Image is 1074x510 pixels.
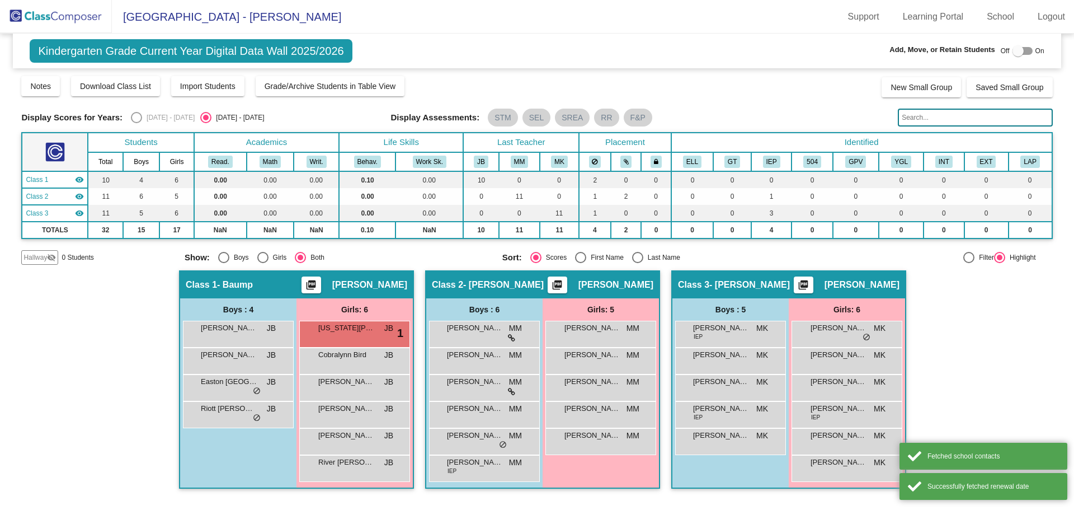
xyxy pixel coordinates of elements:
span: MM [626,322,639,334]
td: 0.00 [294,188,339,205]
td: 10 [463,222,498,238]
td: 0 [641,205,671,222]
span: [PERSON_NAME] [447,430,503,441]
span: [PERSON_NAME] [332,279,407,291]
span: do_not_disturb_alt [253,387,261,396]
td: 0 [540,171,579,188]
span: MM [509,376,522,388]
td: 0 [964,188,1009,205]
td: 17 [159,222,194,238]
td: 0.10 [339,222,395,238]
span: IEP [447,467,456,475]
span: [PERSON_NAME] [811,457,866,468]
span: [GEOGRAPHIC_DATA] - [PERSON_NAME] [112,8,341,26]
button: New Small Group [882,77,961,97]
button: LAP [1020,156,1039,168]
td: 15 [123,222,159,238]
th: Placement [579,133,671,152]
span: MM [626,349,639,361]
td: 10 [88,171,123,188]
span: do_not_disturb_alt [863,333,870,342]
mat-chip: STM [488,109,518,127]
td: 11 [499,222,540,238]
span: JB [384,322,393,334]
th: 504 Plan [792,152,832,171]
td: 0 [924,205,964,222]
td: 0 [463,205,498,222]
div: Boys : 5 [672,298,789,321]
td: 0 [833,188,879,205]
td: 10 [463,171,498,188]
span: MK [874,430,885,442]
td: 0.00 [294,205,339,222]
th: Good Parent Volunteer [833,152,879,171]
span: MM [626,403,639,415]
td: 1 [751,188,792,205]
button: ELL [683,156,701,168]
span: [PERSON_NAME] [564,430,620,441]
div: Girls [268,252,287,263]
th: Girls [159,152,194,171]
span: [PERSON_NAME] [447,403,503,414]
div: Successfully fetched renewal date [927,481,1059,492]
div: [DATE] - [DATE] [211,113,264,123]
td: 0 [792,171,832,188]
span: [PERSON_NAME] [318,376,374,387]
th: Young for Grade Level [879,152,924,171]
span: - Baump [217,279,253,291]
button: Behav. [354,156,381,168]
span: IEP [811,413,820,422]
div: Fetched school contacts [927,451,1059,461]
div: Girls: 5 [543,298,659,321]
span: [PERSON_NAME] [693,376,749,387]
span: MM [626,430,639,442]
mat-chip: SEL [522,109,550,127]
td: 5 [159,188,194,205]
span: Riott [PERSON_NAME] [201,403,257,414]
button: Grade/Archive Students in Table View [256,76,405,96]
span: River [PERSON_NAME] [318,457,374,468]
th: Keep away students [579,152,611,171]
td: 0 [641,222,671,238]
td: 11 [499,188,540,205]
span: do_not_disturb_alt [499,441,507,450]
div: Boys : 6 [426,298,543,321]
td: 1 [579,205,611,222]
div: Girls: 6 [789,298,905,321]
td: 0 [463,188,498,205]
span: [PERSON_NAME] [693,349,749,361]
td: 0 [1009,222,1052,238]
td: 11 [88,188,123,205]
span: Easton [GEOGRAPHIC_DATA] [201,376,257,387]
span: [PERSON_NAME] [693,322,749,334]
span: MK [874,403,885,415]
td: 0 [879,188,924,205]
td: 0 [671,171,714,188]
td: 0 [924,188,964,205]
th: Introvert [924,152,964,171]
td: 0.00 [395,188,463,205]
span: [PERSON_NAME] [564,403,620,414]
td: 0 [879,205,924,222]
span: Notes [30,82,51,91]
button: Print Students Details [548,277,567,293]
span: Download Class List [80,82,151,91]
span: MM [509,322,522,334]
button: YGL [891,156,911,168]
td: 0 [713,205,751,222]
mat-radio-group: Select an option [185,252,494,263]
td: 0 [833,205,879,222]
span: Class 1 [186,279,217,291]
div: First Name [586,252,624,263]
mat-icon: picture_as_pdf [797,279,810,295]
td: 1 [579,188,611,205]
td: 0 [611,171,642,188]
th: Gifted and Talented [713,152,751,171]
span: [PERSON_NAME] [318,430,374,441]
button: 504 [803,156,821,168]
span: Sort: [502,252,522,263]
th: Identified [671,133,1052,152]
button: JB [474,156,488,168]
td: 0 [641,171,671,188]
div: Highlight [1005,252,1036,263]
